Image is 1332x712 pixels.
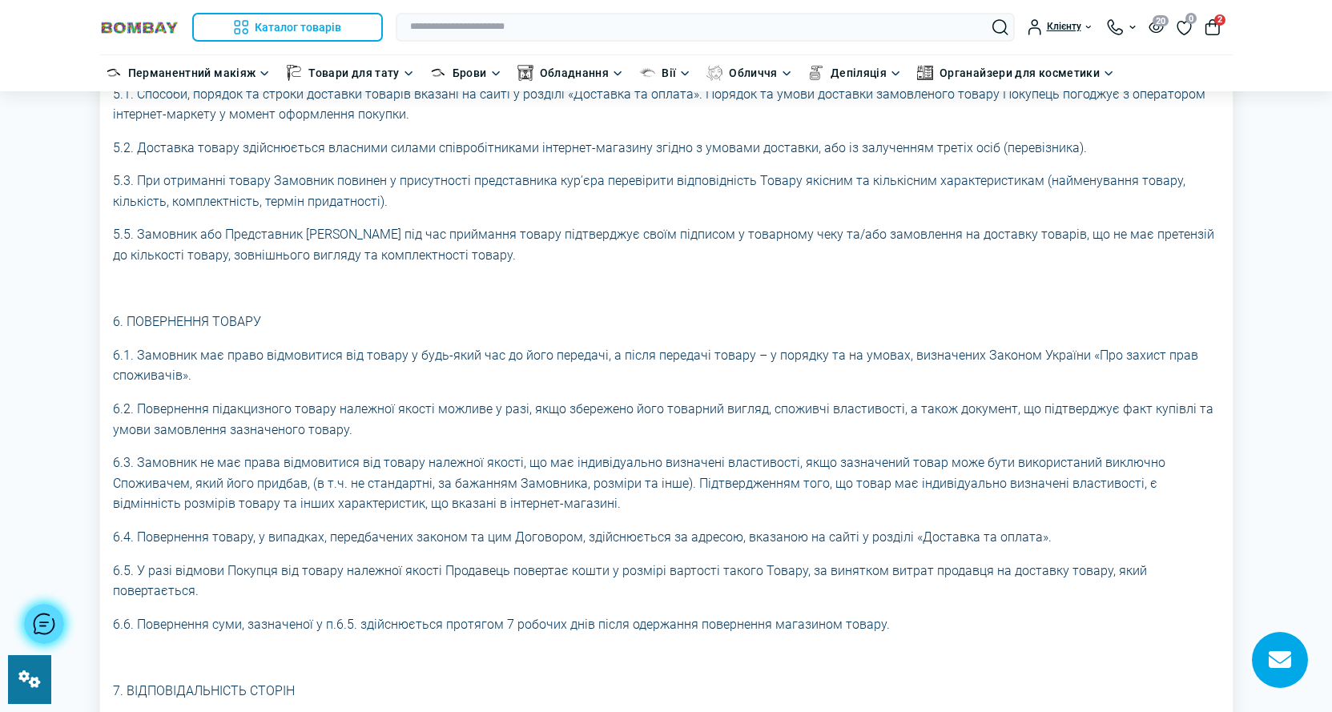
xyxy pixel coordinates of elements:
[706,65,722,81] img: Обличчя
[940,64,1100,82] a: Органайзери для косметики
[1185,14,1197,25] span: 0
[639,65,655,81] img: Вії
[662,64,676,82] a: Вії
[113,224,1220,265] p: 5.5. Замовник або Представник [PERSON_NAME] під час приймання товару підтверджує своїм підписом у...
[729,64,778,82] a: Обличчя
[113,345,1220,386] p: 6.1. Замовник має право відмовитися від товару у будь-який час до його передачі, а після передачі...
[192,13,383,42] button: Каталог товарів
[99,20,179,35] img: BOMBAY
[113,399,1220,440] p: 6.2. Повернення підакцизного товару належної якості можливе у разі, якщо збережено його товарний ...
[540,64,610,82] a: Обладнання
[113,171,1220,211] p: 5.3. При отриманні товару Замовник повинен у присутності представника кур’єра перевірити відповід...
[992,19,1008,35] button: Search
[113,453,1220,514] p: 6.3. Замовник не має права відмовитися від товару належної якості, що має індивідуально визначені...
[113,84,1220,125] p: 5.1. Способи, порядок та строки доставки товарів вказані на сайті у розділі «Доставка та оплата»....
[517,65,533,81] img: Обладнання
[831,64,887,82] a: Депіляція
[113,312,1220,332] p: 6. ПОВЕРНЕННЯ ТОВАРУ
[1153,15,1169,26] span: 20
[128,64,256,82] a: Перманентний макіяж
[1214,14,1225,26] span: 2
[113,561,1220,601] p: 6.5. У разі відмови Покупця від товару належної якості Продавець повертає кошти у розмірі вартост...
[113,138,1220,159] p: 5.2. Доставка товару здійснюється власними силами співробітниками інтернет-магазину згідно з умов...
[430,65,446,81] img: Брови
[1177,18,1192,36] a: 0
[308,64,399,82] a: Товари для тату
[808,65,824,81] img: Депіляція
[917,65,933,81] img: Органайзери для косметики
[1205,19,1221,35] button: 2
[286,65,302,81] img: Товари для тату
[113,681,1220,702] p: 7. ВІДПОВІДАЛЬНІСТЬ СТОРІН
[113,527,1220,548] p: 6.4. Повернення товару, у випадках, передбачених законом та цим Договором, здійснюється за адресо...
[113,614,1220,635] p: 6.6. Повернення суми, зазначеної у п.6.5. здійснюється протягом 7 робочих днів після одержання по...
[1149,20,1164,34] button: 20
[453,64,487,82] a: Брови
[106,65,122,81] img: Перманентний макіяж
